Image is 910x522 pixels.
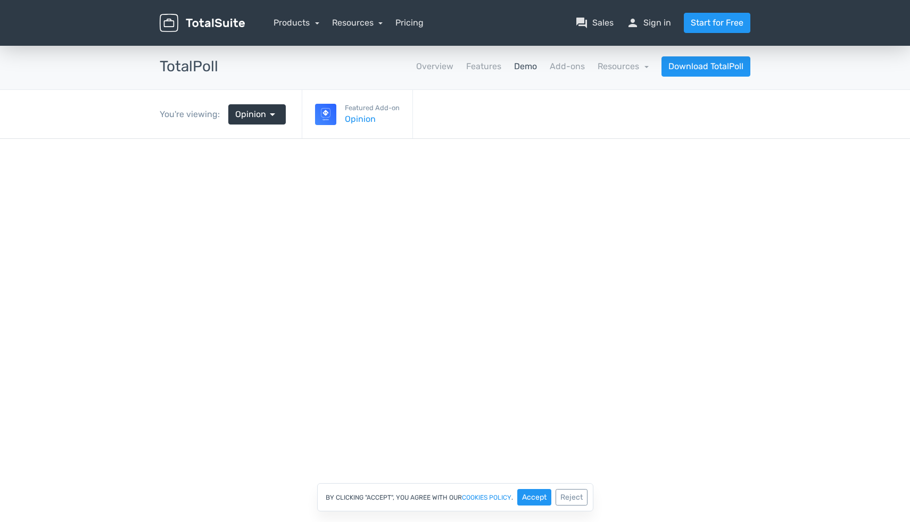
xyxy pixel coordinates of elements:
div: By clicking "Accept", you agree with our . [317,483,593,511]
a: personSign in [626,16,671,29]
span: question_answer [575,16,588,29]
a: Features [466,60,501,73]
small: Featured Add-on [345,103,400,113]
span: arrow_drop_down [266,108,279,121]
a: Pricing [395,16,424,29]
a: Download TotalPoll [661,56,750,77]
a: Opinion arrow_drop_down [228,104,286,125]
a: cookies policy [462,494,511,501]
a: Opinion [345,113,400,126]
img: TotalSuite for WordPress [160,14,245,32]
a: Resources [332,18,383,28]
span: person [626,16,639,29]
a: Start for Free [684,13,750,33]
a: Resources [598,61,649,71]
img: Opinion [315,104,336,125]
span: Opinion [235,108,266,121]
a: Add-ons [550,60,585,73]
button: Accept [517,489,551,506]
div: You're viewing: [160,108,228,121]
a: question_answerSales [575,16,614,29]
a: Demo [514,60,537,73]
button: Reject [556,489,588,506]
a: Overview [416,60,453,73]
h3: TotalPoll [160,59,218,75]
a: Products [274,18,319,28]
